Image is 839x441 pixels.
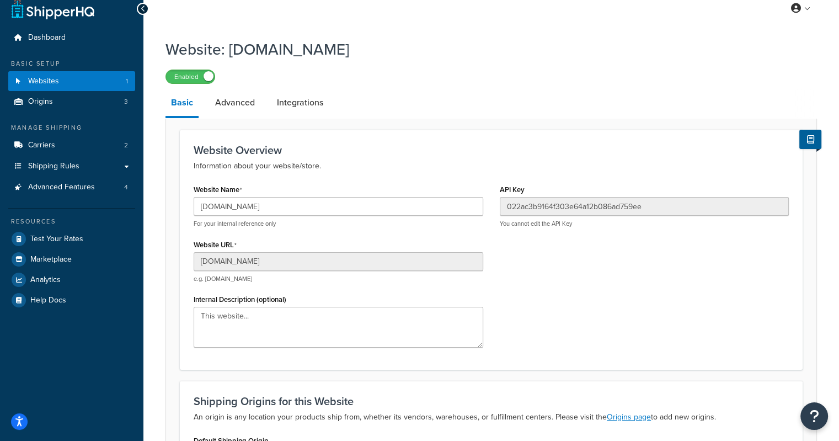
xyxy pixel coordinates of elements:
[8,92,135,112] li: Origins
[799,130,821,149] button: Show Help Docs
[28,183,95,192] span: Advanced Features
[30,275,61,285] span: Analytics
[165,89,199,118] a: Basic
[28,141,55,150] span: Carriers
[607,411,651,423] a: Origins page
[28,33,66,42] span: Dashboard
[194,241,237,249] label: Website URL
[8,217,135,226] div: Resources
[166,70,215,83] label: Enabled
[124,141,128,150] span: 2
[28,97,53,107] span: Origins
[30,296,66,305] span: Help Docs
[8,177,135,198] li: Advanced Features
[500,197,789,216] input: XDL713J089NBV22
[8,71,135,92] a: Websites1
[194,275,483,283] p: e.g. [DOMAIN_NAME]
[165,39,803,60] h1: Website: [DOMAIN_NAME]
[8,135,135,156] li: Carriers
[194,220,483,228] p: For your internal reference only
[8,270,135,290] a: Analytics
[8,135,135,156] a: Carriers2
[271,89,329,116] a: Integrations
[194,411,789,424] p: An origin is any location your products ship from, whether its vendors, warehouses, or fulfillmen...
[210,89,260,116] a: Advanced
[8,156,135,177] a: Shipping Rules
[500,185,525,194] label: API Key
[194,295,286,304] label: Internal Description (optional)
[8,92,135,112] a: Origins3
[500,220,789,228] p: You cannot edit the API Key
[194,160,789,173] p: Information about your website/store.
[194,185,242,194] label: Website Name
[194,144,789,156] h3: Website Overview
[30,235,83,244] span: Test Your Rates
[8,249,135,269] a: Marketplace
[8,59,135,68] div: Basic Setup
[28,162,79,171] span: Shipping Rules
[8,28,135,48] a: Dashboard
[194,307,483,348] textarea: This website...
[8,123,135,132] div: Manage Shipping
[28,77,59,86] span: Websites
[194,395,789,407] h3: Shipping Origins for this Website
[124,183,128,192] span: 4
[8,290,135,310] a: Help Docs
[8,177,135,198] a: Advanced Features4
[8,229,135,249] a: Test Your Rates
[30,255,72,264] span: Marketplace
[124,97,128,107] span: 3
[800,402,828,430] button: Open Resource Center
[8,71,135,92] li: Websites
[126,77,128,86] span: 1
